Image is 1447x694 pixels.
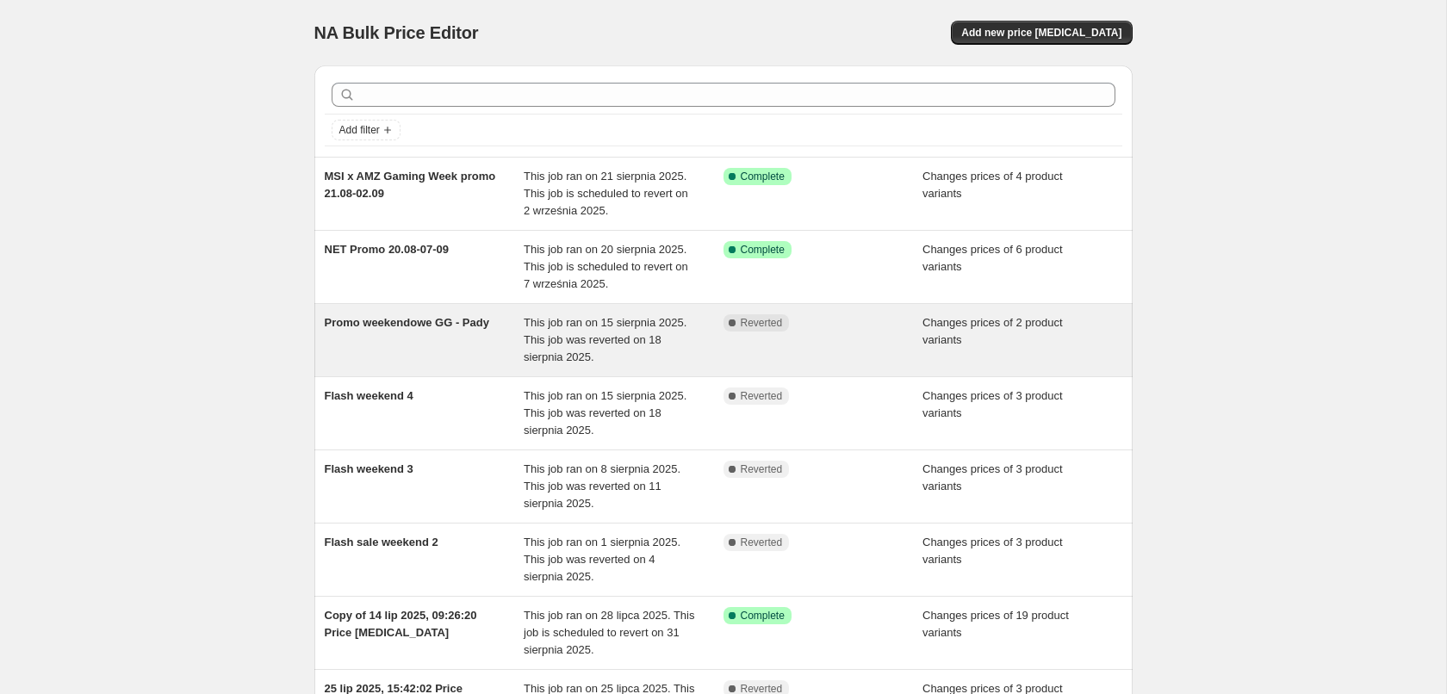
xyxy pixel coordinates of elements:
span: Copy of 14 lip 2025, 09:26:20 Price [MEDICAL_DATA] [325,609,477,639]
span: This job ran on 20 sierpnia 2025. This job is scheduled to revert on 7 września 2025. [524,243,688,290]
span: Changes prices of 3 product variants [922,462,1063,493]
span: This job ran on 8 sierpnia 2025. This job was reverted on 11 sierpnia 2025. [524,462,680,510]
span: MSI x AMZ Gaming Week promo 21.08-02.09 [325,170,496,200]
span: This job ran on 21 sierpnia 2025. This job is scheduled to revert on 2 września 2025. [524,170,688,217]
span: This job ran on 28 lipca 2025. This job is scheduled to revert on 31 sierpnia 2025. [524,609,695,656]
span: Changes prices of 2 product variants [922,316,1063,346]
button: Add filter [332,120,401,140]
span: This job ran on 15 sierpnia 2025. This job was reverted on 18 sierpnia 2025. [524,389,686,437]
span: Complete [741,243,785,257]
span: Changes prices of 3 product variants [922,536,1063,566]
span: This job ran on 1 sierpnia 2025. This job was reverted on 4 sierpnia 2025. [524,536,680,583]
span: This job ran on 15 sierpnia 2025. This job was reverted on 18 sierpnia 2025. [524,316,686,363]
span: Promo weekendowe GG - Pady [325,316,489,329]
span: NET Promo 20.08-07-09 [325,243,450,256]
span: Reverted [741,462,783,476]
span: Changes prices of 3 product variants [922,389,1063,419]
span: Complete [741,170,785,183]
span: Complete [741,609,785,623]
span: Flash sale weekend 2 [325,536,438,548]
span: Add new price [MEDICAL_DATA] [961,26,1121,40]
span: Reverted [741,316,783,330]
span: Flash weekend 3 [325,462,413,475]
span: Reverted [741,536,783,549]
span: Flash weekend 4 [325,389,413,402]
span: Changes prices of 19 product variants [922,609,1069,639]
span: Add filter [339,123,380,137]
span: Reverted [741,389,783,403]
span: NA Bulk Price Editor [314,23,479,42]
span: Changes prices of 6 product variants [922,243,1063,273]
button: Add new price [MEDICAL_DATA] [951,21,1132,45]
span: Changes prices of 4 product variants [922,170,1063,200]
